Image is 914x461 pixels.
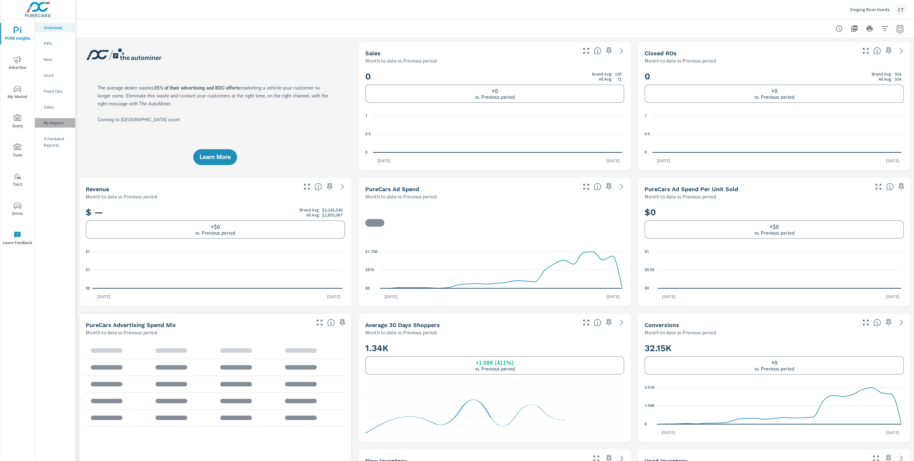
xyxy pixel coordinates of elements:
[365,343,625,354] h2: 1.34K
[325,182,335,192] span: Save this to your personalized report
[302,182,312,192] button: Make Fullscreen
[322,207,342,212] p: $3,243,540
[365,50,381,57] h5: Sales
[895,77,901,82] p: 504
[645,343,904,354] h2: 32.15K
[882,157,904,164] p: [DATE]
[2,173,33,188] span: Tier2
[2,144,33,159] span: Tools
[645,150,647,155] text: 0
[93,293,115,300] p: [DATE]
[594,319,601,326] span: A rolling 30 day total of daily Shoppers on the dealership website, averaged over the selected da...
[306,212,320,217] p: All Avg:
[365,250,378,254] text: $1.75K
[617,46,627,56] a: See more details in report
[35,55,75,64] div: New
[380,293,402,300] p: [DATE]
[86,322,176,328] h5: PureCars Advertising Spend Mix
[873,47,881,55] span: Number of Repair Orders Closed by the selected dealership group over the selected time range. [So...
[35,118,75,128] div: My Report
[850,7,890,12] p: Singing River Honda
[86,268,90,272] text: $1
[2,202,33,217] span: Driver
[754,366,794,371] p: vs. Previous period
[86,286,90,291] text: $0
[615,71,622,77] p: 105
[315,317,325,328] button: Make Fullscreen
[365,132,371,137] text: 0.5
[44,72,70,78] p: Used
[492,88,498,94] h6: +0
[581,317,591,328] button: Make Fullscreen
[86,250,90,254] text: $1
[896,182,906,192] span: Save this to your personalized report
[44,88,70,94] p: Fixed Ops
[645,385,655,390] text: 3.91K
[365,150,368,155] text: 0
[645,57,716,64] p: Month to date vs Previous period
[599,77,613,82] p: All Avg:
[771,359,778,366] h6: +0
[35,86,75,96] div: Fixed Ops
[365,193,437,200] p: Month to date vs Previous period
[211,224,220,230] h6: +$0
[44,120,70,126] p: My Report
[884,317,894,328] span: Save this to your personalized report
[617,182,627,192] a: See more details in report
[300,207,320,212] p: Brand Avg:
[365,329,437,336] p: Month to date vs Previous period
[861,46,871,56] button: Make Fullscreen
[365,186,419,192] h5: PureCars Ad Spend
[365,268,374,272] text: $876
[886,183,894,190] span: Average cost of advertising per each vehicle sold at the dealer over the selected date range. The...
[645,50,677,57] h5: Closed ROs
[617,317,627,328] a: See more details in report
[475,94,515,100] p: vs. Previous period
[44,136,70,148] p: Scheduled Reports
[771,88,778,94] h6: +0
[754,94,794,100] p: vs. Previous period
[35,70,75,80] div: Used
[2,231,33,247] span: Leave Feedback
[884,46,894,56] span: Save this to your personalized report
[882,293,904,300] p: [DATE]
[882,429,904,436] p: [DATE]
[658,293,680,300] p: [DATE]
[193,149,237,165] button: Learn More
[604,317,614,328] span: Save this to your personalized report
[2,114,33,130] span: Query
[35,102,75,112] div: Sales
[365,286,370,291] text: $0
[602,293,624,300] p: [DATE]
[895,4,906,15] div: CT
[35,39,75,48] div: PIPA
[645,132,650,137] text: 0.5
[323,293,345,300] p: [DATE]
[878,77,892,82] p: All Avg:
[581,182,591,192] button: Make Fullscreen
[195,230,235,236] p: vs. Previous period
[645,250,649,254] text: $1
[894,22,906,35] button: Select Date Range
[645,71,904,82] h2: 0
[863,22,876,35] button: Print Report
[322,212,342,217] p: $2,850,087
[645,268,654,272] text: $0.50
[861,317,871,328] button: Make Fullscreen
[896,46,906,56] a: See more details in report
[365,71,625,82] h2: 0
[594,183,601,190] span: Total cost of media for all PureCars channels for the selected dealership group over the selected...
[896,317,906,328] a: See more details in report
[604,182,614,192] span: Save this to your personalized report
[754,230,794,236] p: vs. Previous period
[645,193,716,200] p: Month to date vs Previous period
[44,104,70,110] p: Sales
[645,186,738,192] h5: PureCars Ad Spend Per Unit Sold
[873,182,884,192] button: Make Fullscreen
[652,157,675,164] p: [DATE]
[44,24,70,31] p: Overview
[44,56,70,63] p: New
[581,46,591,56] button: Make Fullscreen
[35,23,75,32] div: Overview
[645,404,655,408] text: 1.95K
